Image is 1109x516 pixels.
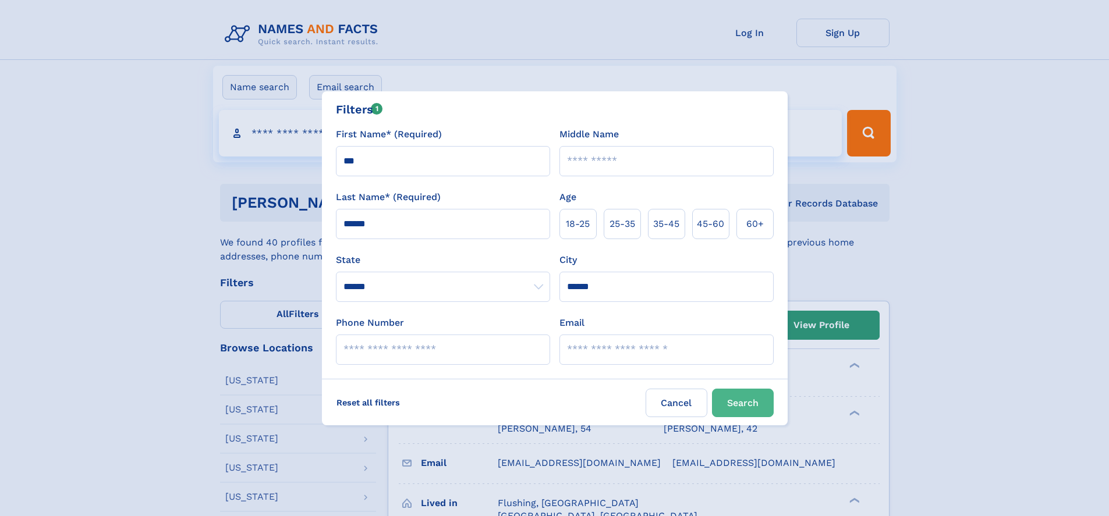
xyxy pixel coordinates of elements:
[712,389,774,417] button: Search
[559,127,619,141] label: Middle Name
[559,253,577,267] label: City
[329,389,408,417] label: Reset all filters
[336,316,404,330] label: Phone Number
[336,190,441,204] label: Last Name* (Required)
[336,127,442,141] label: First Name* (Required)
[653,217,679,231] span: 35‑45
[746,217,764,231] span: 60+
[566,217,590,231] span: 18‑25
[559,316,584,330] label: Email
[646,389,707,417] label: Cancel
[559,190,576,204] label: Age
[336,101,383,118] div: Filters
[610,217,635,231] span: 25‑35
[697,217,724,231] span: 45‑60
[336,253,550,267] label: State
